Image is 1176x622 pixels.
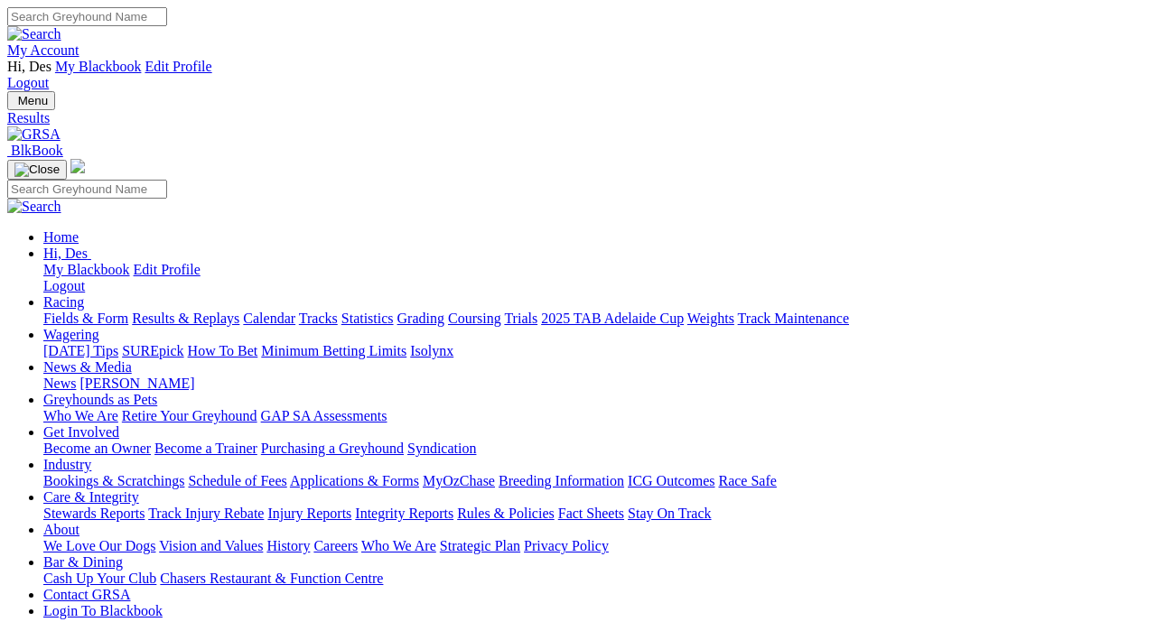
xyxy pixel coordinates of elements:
a: Stewards Reports [43,506,145,521]
a: [PERSON_NAME] [79,376,194,391]
a: Calendar [243,311,295,326]
a: My Blackbook [43,262,130,277]
div: Care & Integrity [43,506,1169,522]
a: Tracks [299,311,338,326]
div: Wagering [43,343,1169,359]
button: Toggle navigation [7,160,67,180]
a: Stay On Track [628,506,711,521]
span: Hi, Des [43,246,88,261]
button: Toggle navigation [7,91,55,110]
a: Injury Reports [267,506,351,521]
a: Careers [313,538,358,553]
a: Logout [43,278,85,293]
a: How To Bet [188,343,258,358]
img: Search [7,199,61,215]
div: Bar & Dining [43,571,1169,587]
span: Menu [18,94,48,107]
a: Minimum Betting Limits [261,343,406,358]
a: We Love Our Dogs [43,538,155,553]
a: Track Injury Rebate [148,506,264,521]
a: MyOzChase [423,473,495,488]
a: My Blackbook [55,59,142,74]
a: Become an Owner [43,441,151,456]
input: Search [7,7,167,26]
a: Weights [687,311,734,326]
a: Trials [504,311,537,326]
a: Edit Profile [134,262,201,277]
div: Greyhounds as Pets [43,408,1169,424]
a: Industry [43,457,91,472]
img: logo-grsa-white.png [70,159,85,173]
div: Hi, Des [43,262,1169,294]
a: Chasers Restaurant & Function Centre [160,571,383,586]
a: Edit Profile [145,59,211,74]
span: Hi, Des [7,59,51,74]
a: Get Involved [43,424,119,440]
a: Fields & Form [43,311,128,326]
a: Cash Up Your Club [43,571,156,586]
a: Rules & Policies [457,506,555,521]
a: Breeding Information [499,473,624,488]
a: Results [7,110,1169,126]
a: Coursing [448,311,501,326]
a: Isolynx [410,343,453,358]
a: Track Maintenance [738,311,849,326]
span: BlkBook [11,143,63,158]
div: Racing [43,311,1169,327]
a: News & Media [43,359,132,375]
a: Login To Blackbook [43,603,163,618]
div: Get Involved [43,441,1169,457]
a: Bookings & Scratchings [43,473,184,488]
div: About [43,538,1169,554]
a: Strategic Plan [440,538,520,553]
a: Logout [7,75,49,90]
a: Home [43,229,79,245]
a: Who We Are [43,408,118,423]
div: My Account [7,59,1169,91]
a: Retire Your Greyhound [122,408,257,423]
a: Applications & Forms [290,473,419,488]
a: Racing [43,294,84,310]
a: Care & Integrity [43,489,139,505]
div: Industry [43,473,1169,489]
a: Greyhounds as Pets [43,392,157,407]
a: Bar & Dining [43,554,123,570]
a: Fact Sheets [558,506,624,521]
a: History [266,538,310,553]
a: Who We Are [361,538,436,553]
a: Statistics [341,311,394,326]
a: [DATE] Tips [43,343,118,358]
a: 2025 TAB Adelaide Cup [541,311,684,326]
a: BlkBook [7,143,63,158]
a: SUREpick [122,343,183,358]
a: Purchasing a Greyhound [261,441,404,456]
a: ICG Outcomes [628,473,714,488]
img: Close [14,162,60,177]
a: GAP SA Assessments [261,408,387,423]
a: News [43,376,76,391]
a: Contact GRSA [43,587,130,602]
a: Grading [397,311,444,326]
a: About [43,522,79,537]
a: Schedule of Fees [188,473,286,488]
img: GRSA [7,126,61,143]
a: Privacy Policy [524,538,609,553]
a: Syndication [407,441,476,456]
a: Become a Trainer [154,441,257,456]
input: Search [7,180,167,199]
a: Integrity Reports [355,506,453,521]
div: News & Media [43,376,1169,392]
a: Wagering [43,327,99,342]
a: Hi, Des [43,246,91,261]
a: My Account [7,42,79,58]
a: Race Safe [718,473,776,488]
a: Results & Replays [132,311,239,326]
img: Search [7,26,61,42]
a: Vision and Values [159,538,263,553]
